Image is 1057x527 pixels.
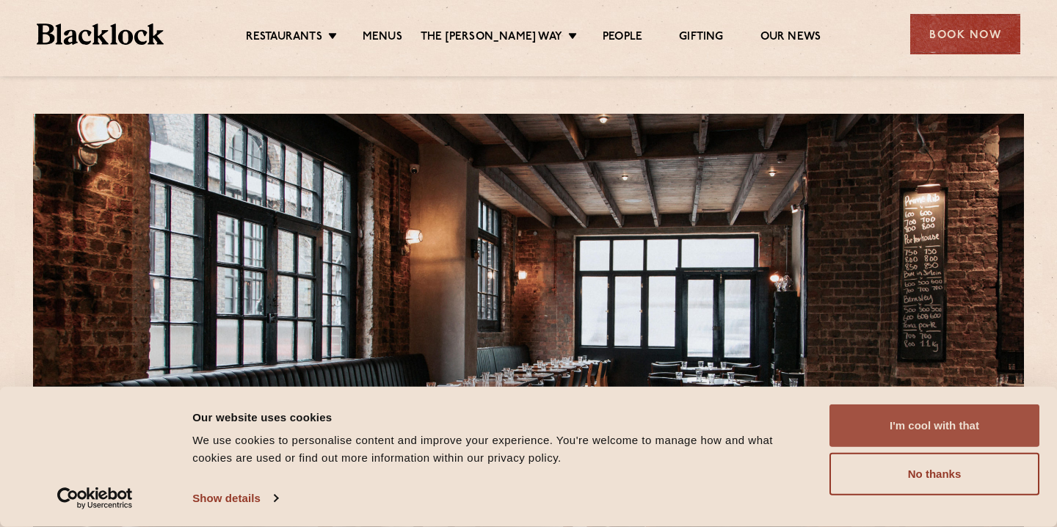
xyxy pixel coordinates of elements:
[421,30,562,46] a: The [PERSON_NAME] Way
[679,30,723,46] a: Gifting
[192,487,277,509] a: Show details
[192,432,813,467] div: We use cookies to personalise content and improve your experience. You're welcome to manage how a...
[192,408,813,426] div: Our website uses cookies
[363,30,402,46] a: Menus
[603,30,642,46] a: People
[829,453,1039,495] button: No thanks
[246,30,322,46] a: Restaurants
[31,487,159,509] a: Usercentrics Cookiebot - opens in a new window
[37,23,164,45] img: BL_Textured_Logo-footer-cropped.svg
[760,30,821,46] a: Our News
[829,404,1039,447] button: I'm cool with that
[910,14,1020,54] div: Book Now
